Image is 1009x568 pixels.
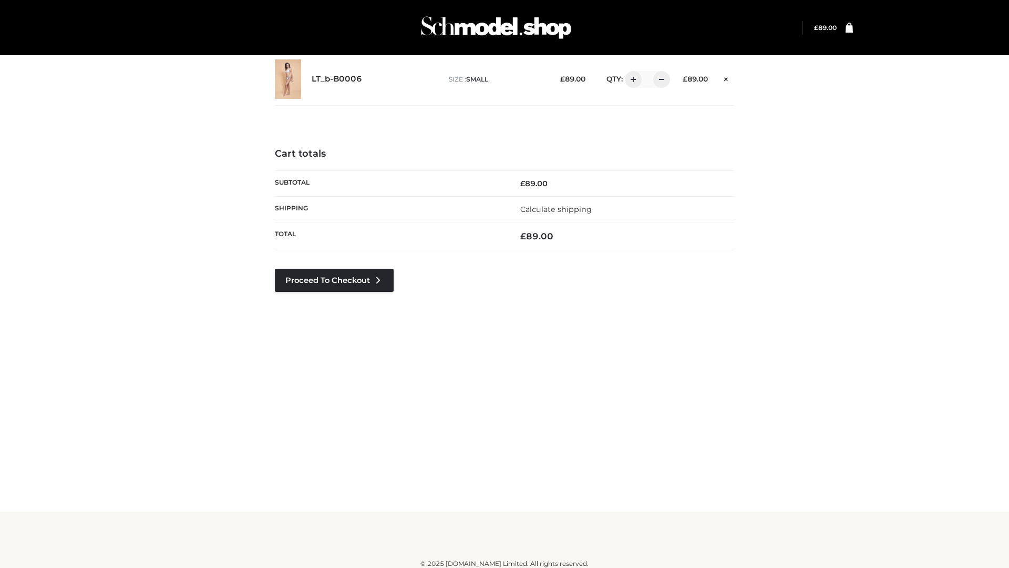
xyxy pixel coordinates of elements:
bdi: 89.00 [520,231,553,241]
span: SMALL [466,75,488,83]
a: £89.00 [814,24,837,32]
h4: Cart totals [275,148,734,160]
span: £ [520,179,525,188]
th: Total [275,222,504,250]
span: £ [683,75,687,83]
span: £ [520,231,526,241]
a: Remove this item [718,71,734,85]
bdi: 89.00 [814,24,837,32]
p: size : [449,75,544,84]
bdi: 89.00 [683,75,708,83]
span: £ [560,75,565,83]
a: LT_b-B0006 [312,74,362,84]
img: Schmodel Admin 964 [417,7,575,48]
th: Shipping [275,196,504,222]
span: £ [814,24,818,32]
div: QTY: [596,71,666,88]
th: Subtotal [275,170,504,196]
bdi: 89.00 [520,179,548,188]
a: Calculate shipping [520,205,592,214]
bdi: 89.00 [560,75,585,83]
a: Proceed to Checkout [275,269,394,292]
